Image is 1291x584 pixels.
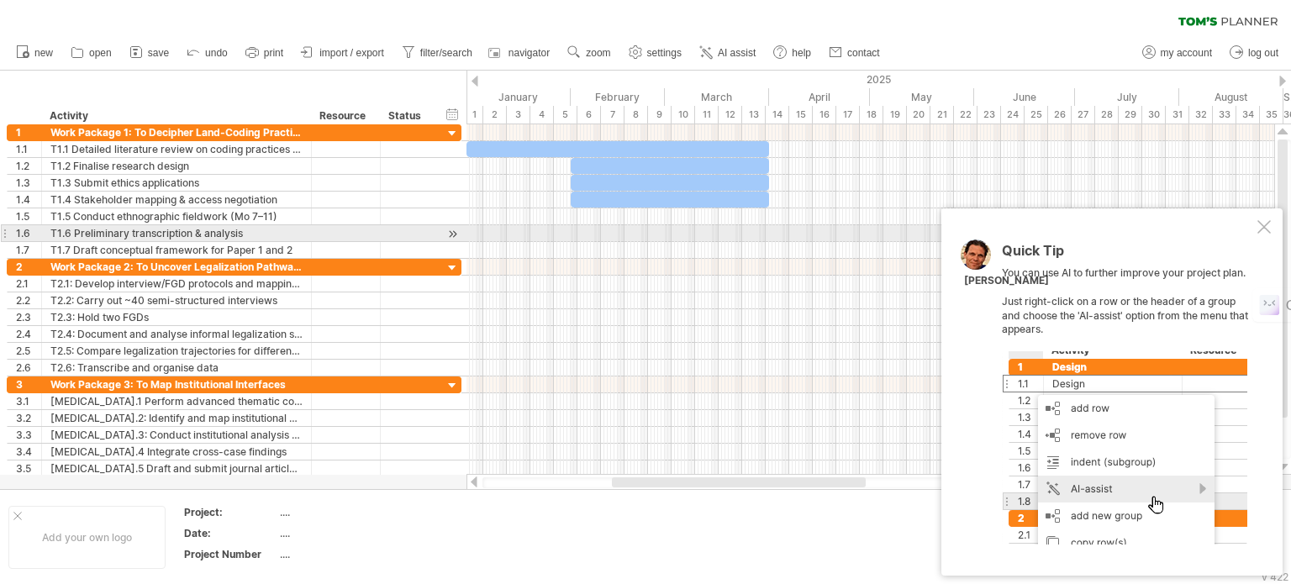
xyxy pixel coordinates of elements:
[1095,106,1119,124] div: 28
[648,106,672,124] div: 9
[50,259,303,275] div: Work Package 2: To Uncover Legalization Pathways
[1260,106,1283,124] div: 35
[1072,106,1095,124] div: 27
[50,242,303,258] div: T1.7 Draft conceptual framework for Paper 1 and 2
[577,106,601,124] div: 6
[813,106,836,124] div: 16
[16,259,41,275] div: 2
[1075,88,1179,106] div: July 2025
[280,526,421,540] div: ....
[182,42,233,64] a: undo
[12,42,58,64] a: new
[718,47,756,59] span: AI assist
[16,175,41,191] div: 1.3
[695,42,761,64] a: AI assist
[50,175,303,191] div: T1.3 Submit ethics applications
[16,141,41,157] div: 1.1
[571,88,665,106] div: February 2025
[586,47,610,59] span: zoom
[483,106,507,124] div: 2
[16,276,41,292] div: 2.1
[1213,106,1236,124] div: 33
[1002,244,1254,545] div: You can use AI to further improve your project plan. Just right-click on a row or the header of a...
[16,309,41,325] div: 2.3
[486,42,555,64] a: navigator
[205,47,228,59] span: undo
[964,274,1049,288] div: [PERSON_NAME]
[184,547,277,561] div: Project Number
[319,47,384,59] span: import / export
[930,106,954,124] div: 21
[241,42,288,64] a: print
[16,444,41,460] div: 3.4
[836,106,860,124] div: 17
[907,106,930,124] div: 20
[16,242,41,258] div: 1.7
[563,42,615,64] a: zoom
[16,208,41,224] div: 1.5
[16,393,41,409] div: 3.1
[50,410,303,426] div: [MEDICAL_DATA].2: Identify and map institutional actors.
[624,42,687,64] a: settings
[50,360,303,376] div: T2.6: Transcribe and organise data
[50,343,303,359] div: T2.5: Compare legalization trajectories for different actor categories.
[50,393,303,409] div: [MEDICAL_DATA].1 Perform advanced thematic coding
[789,106,813,124] div: 15
[445,225,461,243] div: scroll to activity
[769,42,816,64] a: help
[508,47,550,59] span: navigator
[1179,88,1283,106] div: August 2025
[530,106,554,124] div: 4
[89,47,112,59] span: open
[16,192,41,208] div: 1.4
[50,158,303,174] div: T1.2 Finalise research design
[1248,47,1278,59] span: log out
[1048,106,1072,124] div: 26
[1002,244,1254,266] div: Quick Tip
[50,225,303,241] div: T1.6 Preliminary transcription & analysis
[954,106,977,124] div: 22
[50,108,302,124] div: Activity
[742,106,766,124] div: 13
[1142,106,1166,124] div: 30
[50,292,303,308] div: T2.2: Carry out ~40 semi-structured interviews
[466,88,571,106] div: January 2025
[50,309,303,325] div: T2.3: Hold two FGDs
[672,106,695,124] div: 10
[50,326,303,342] div: T2.4: Document and analyse informal legalization strategies.
[50,460,303,476] div: [MEDICAL_DATA].5 Draft and submit journal article 2
[280,505,421,519] div: ....
[16,376,41,392] div: 3
[16,124,41,140] div: 1
[766,106,789,124] div: 14
[719,106,742,124] div: 12
[1225,42,1283,64] a: log out
[601,106,624,124] div: 7
[460,106,483,124] div: 1
[50,444,303,460] div: [MEDICAL_DATA].4 Integrate cross-case findings
[1001,106,1025,124] div: 24
[297,42,389,64] a: import / export
[264,47,283,59] span: print
[280,547,421,561] div: ....
[554,106,577,124] div: 5
[16,225,41,241] div: 1.6
[883,106,907,124] div: 19
[624,106,648,124] div: 8
[50,141,303,157] div: T1.1 Detailed literature review on coding practices ([GEOGRAPHIC_DATA] + EU comparisons)
[1166,106,1189,124] div: 31
[50,276,303,292] div: T2.1: Develop interview/FGD protocols and mapping framework.
[50,427,303,443] div: [MEDICAL_DATA].3: Conduct institutional analysis using WP1 & WP2 data.
[148,47,169,59] span: save
[16,326,41,342] div: 2.4
[507,106,530,124] div: 3
[870,88,974,106] div: May 2025
[769,88,870,106] div: April 2025
[16,292,41,308] div: 2.2
[16,460,41,476] div: 3.5
[50,192,303,208] div: T1.4 Stakeholder mapping & access negotiation
[125,42,174,64] a: save
[184,526,277,540] div: Date:
[34,47,53,59] span: new
[1119,106,1142,124] div: 29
